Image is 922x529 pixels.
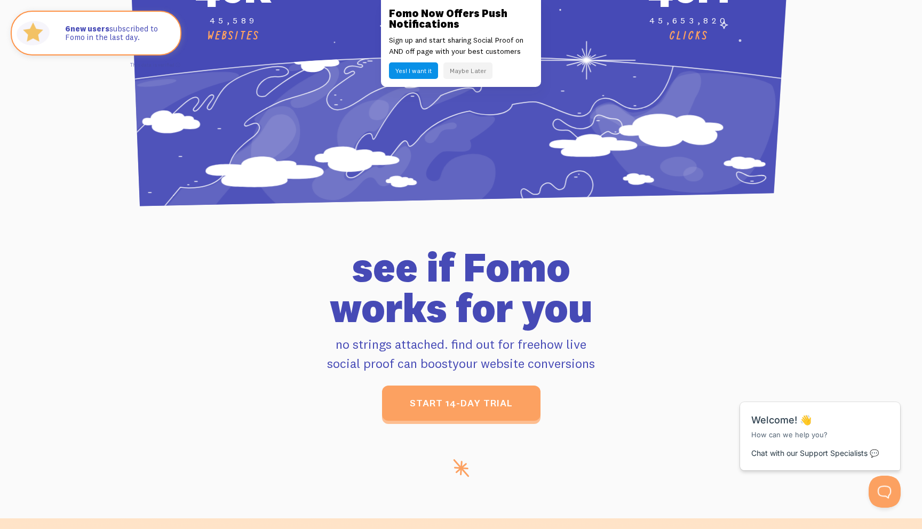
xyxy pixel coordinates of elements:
p: Sign up and start sharing Social Proof on AND off page with your best customers [389,35,533,57]
p: subscribed to Fomo in the last day. [65,25,170,42]
img: Fomo [14,14,52,52]
a: start 14-day trial [382,386,541,421]
div: 45,653,820 [581,15,796,26]
button: Yes! I want it [389,62,438,79]
strong: new users [65,23,109,34]
iframe: Help Scout Beacon - Messages and Notifications [735,375,907,476]
div: Clicks [581,29,796,43]
div: 45,589 [126,15,341,26]
iframe: Help Scout Beacon - Open [869,476,901,508]
span: 6 [65,25,70,34]
a: This data is verified ⓘ [130,62,180,68]
div: 20,792,998,520 [354,1,569,12]
h3: Fomo Now Offers Push Notifications [389,8,533,29]
h1: see if Fomo works for you [163,247,759,328]
div: Websites [126,29,341,43]
div: Impressions [354,15,569,29]
button: Maybe Later [443,62,492,79]
p: no strings attached. find out for free how live social proof can boost your website conversions [163,334,759,373]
